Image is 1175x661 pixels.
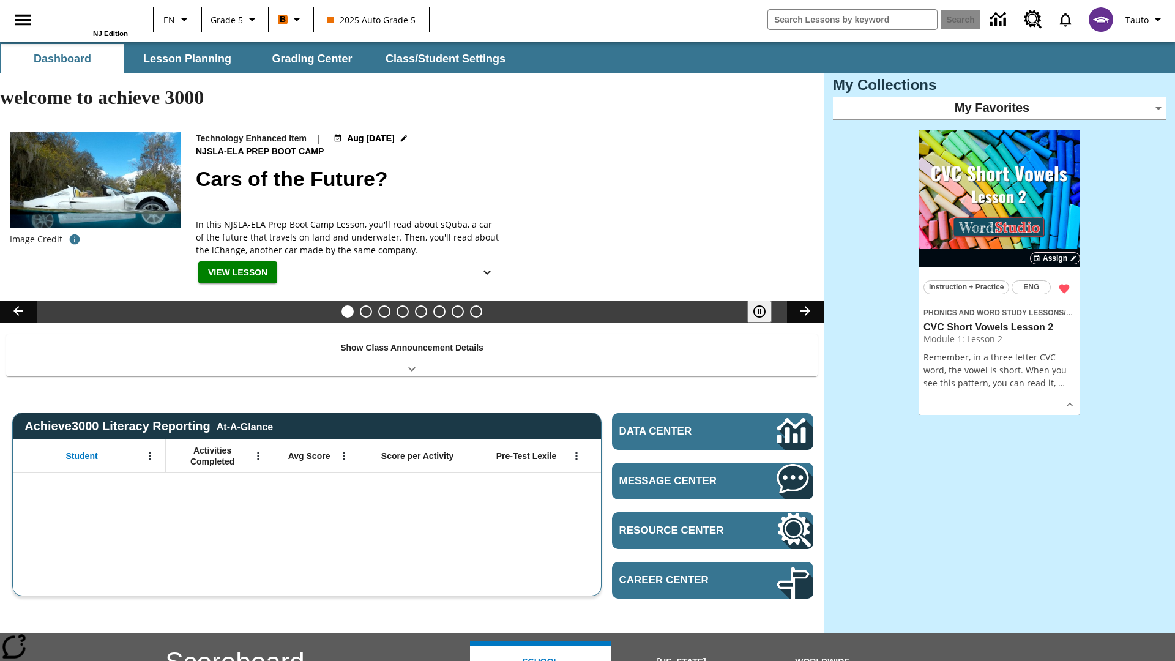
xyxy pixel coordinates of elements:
a: Data Center [612,413,813,450]
span: … [1058,377,1065,389]
button: Slide 4 One Idea, Lots of Hard Work [397,305,409,318]
button: Slide 3 What's the Big Idea? [378,305,390,318]
p: Technology Enhanced Item [196,132,307,145]
a: Message Center [612,463,813,499]
button: Slide 2 Taking Movies to the X-Dimension [360,305,372,318]
button: Slide 8 Sleepless in the Animal Kingdom [470,305,482,318]
div: My Favorites [833,97,1166,120]
button: Dashboard [1,44,124,73]
img: avatar image [1089,7,1113,32]
span: ENG [1023,281,1039,294]
button: Remove from Favorites [1053,278,1075,300]
button: Open Menu [567,447,586,465]
div: Pause [747,301,784,323]
button: Slide 5 Pre-release lesson [415,305,427,318]
div: Home [48,4,128,37]
div: At-A-Glance [217,419,273,433]
span: Message Center [619,475,740,487]
span: Pre-Test Lexile [496,450,557,461]
button: Open Menu [141,447,159,465]
a: Home [48,6,128,30]
button: Language: EN, Select a language [158,9,197,31]
button: Lesson Planning [126,44,248,73]
button: Slide 7 Making a Difference for the Planet [452,305,464,318]
span: NJSLA-ELA Prep Boot Camp [196,145,326,159]
span: Career Center [619,574,740,586]
div: lesson details [919,130,1080,416]
span: Topic: Phonics and Word Study Lessons/CVC Short Vowels [923,305,1075,319]
button: Slide 1 Cars of the Future? [341,305,354,318]
a: Resource Center, Will open in new tab [612,512,813,549]
span: Tauto [1125,13,1149,26]
span: / [1064,306,1072,318]
button: Grading Center [251,44,373,73]
button: Slide 6 Career Lesson [433,305,446,318]
span: Data Center [619,425,735,438]
p: Show Class Announcement Details [340,342,483,354]
button: Select a new avatar [1081,4,1121,35]
button: Open side menu [5,2,41,38]
h3: My Collections [833,77,1166,94]
span: Instruction + Practice [929,281,1004,294]
span: B [280,12,286,27]
a: Data Center [983,3,1016,37]
button: Assign Choose Dates [1030,252,1080,264]
button: Show Details [1061,395,1079,414]
button: Boost Class color is orange. Change class color [273,9,309,31]
span: EN [163,13,175,26]
button: Photo credit: AP [62,228,87,250]
span: Activities Completed [172,445,253,467]
button: Open Menu [335,447,353,465]
span: Avg Score [288,450,330,461]
div: In this NJSLA-ELA Prep Boot Camp Lesson, you'll read about sQuba, a car of the future that travel... [196,218,502,256]
h3: CVC Short Vowels Lesson 2 [923,321,1075,334]
a: Career Center [612,562,813,599]
input: search field [768,10,937,29]
span: Score per Activity [381,450,454,461]
img: High-tech automobile treading water. [10,132,181,248]
p: Remember, in a three letter CVC word, the vowel is short. When you see this pattern, you can read... [923,351,1075,389]
span: | [316,132,321,145]
h2: Cars of the Future? [196,163,809,195]
span: NJ Edition [93,30,128,37]
button: Class/Student Settings [376,44,515,73]
span: Assign [1043,253,1067,264]
button: Aug 18 - Aug 01 Choose Dates [331,132,411,145]
button: ENG [1012,280,1051,294]
span: Aug [DATE] [347,132,395,145]
button: Profile/Settings [1121,9,1170,31]
span: Resource Center [619,525,740,537]
span: CVC Short Vowels [1066,308,1130,317]
button: Pause [747,301,772,323]
a: Resource Center, Will open in new tab [1016,3,1050,36]
p: Image Credit [10,233,62,245]
button: Lesson carousel, Next [787,301,824,323]
span: Grade 5 [211,13,243,26]
a: Notifications [1050,4,1081,35]
span: Student [66,450,98,461]
span: Achieve3000 Literacy Reporting [24,419,273,433]
button: Open Menu [249,447,267,465]
button: Grade: Grade 5, Select a grade [206,9,264,31]
span: 2025 Auto Grade 5 [327,13,416,26]
button: Instruction + Practice [923,280,1009,294]
button: Show Details [475,261,499,284]
button: View Lesson [198,261,277,284]
div: Show Class Announcement Details [6,334,818,376]
span: Phonics and Word Study Lessons [923,308,1064,317]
